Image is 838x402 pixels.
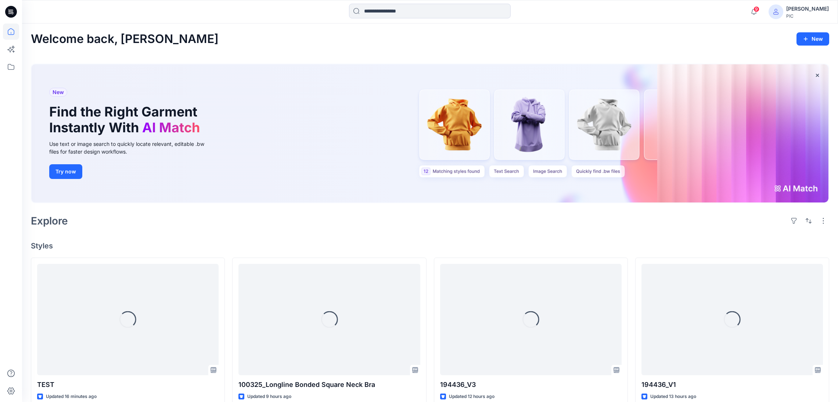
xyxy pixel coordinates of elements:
div: Use text or image search to quickly locate relevant, editable .bw files for faster design workflows. [49,140,215,155]
p: 100325_Longline Bonded Square Neck Bra [238,380,420,390]
h1: Find the Right Garment Instantly With [49,104,204,136]
p: 194436_V1 [641,380,823,390]
h4: Styles [31,241,829,250]
p: TEST [37,380,219,390]
p: Updated 13 hours ago [650,393,696,401]
div: PIC [786,13,829,19]
div: [PERSON_NAME] [786,4,829,13]
p: Updated 16 minutes ago [46,393,97,401]
h2: Explore [31,215,68,227]
span: 9 [754,6,759,12]
p: 194436_V3 [440,380,622,390]
p: Updated 12 hours ago [449,393,494,401]
span: New [53,88,64,97]
svg: avatar [773,9,779,15]
p: Updated 9 hours ago [247,393,291,401]
button: New [796,32,829,46]
button: Try now [49,164,82,179]
span: AI Match [142,119,200,136]
h2: Welcome back, [PERSON_NAME] [31,32,219,46]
